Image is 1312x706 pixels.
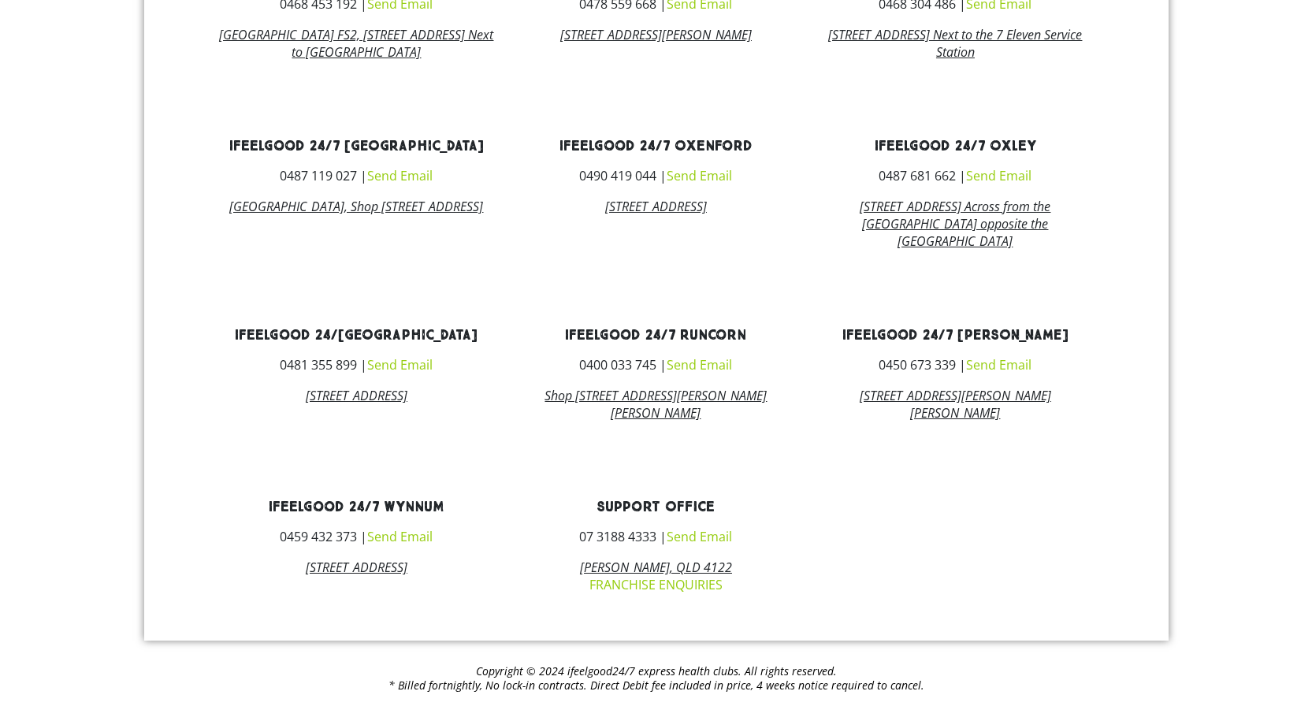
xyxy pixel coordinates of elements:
[219,26,493,61] a: [GEOGRAPHIC_DATA] FS2, [STREET_ADDRESS] Next to [GEOGRAPHIC_DATA]
[269,498,444,516] a: ifeelgood 24/7 Wynnum
[229,198,483,215] a: [GEOGRAPHIC_DATA], Shop [STREET_ADDRESS]
[817,169,1093,182] h3: 0487 681 662 |
[306,559,407,576] a: [STREET_ADDRESS]
[518,500,794,515] h3: Support Office
[152,664,1161,693] h2: Copyright © 2024 ifeelgood24/7 express health clubs. All rights reserved. * Billed fortnightly, N...
[860,387,1051,422] a: [STREET_ADDRESS][PERSON_NAME][PERSON_NAME]
[667,528,732,545] a: Send Email
[828,26,1082,61] a: [STREET_ADDRESS] Next to the 7 Eleven Service Station
[367,356,433,373] a: Send Email
[219,359,495,371] h3: 0481 355 899 |
[580,559,732,576] i: [PERSON_NAME], QLD 4122
[667,167,732,184] a: Send Email
[817,359,1093,371] h3: 0450 673 339 |
[306,387,407,404] a: [STREET_ADDRESS]
[367,528,433,545] a: Send Email
[544,387,767,422] a: Shop [STREET_ADDRESS][PERSON_NAME][PERSON_NAME]
[842,326,1069,344] a: ifeelgood 24/7 [PERSON_NAME]
[518,169,794,182] h3: 0490 419 044 |
[518,359,794,371] h3: 0400 033 745 |
[605,198,707,215] a: [STREET_ADDRESS]
[589,576,723,593] a: FRANCHISE ENQUIRIES
[559,137,753,155] a: ifeelgood 24/7 Oxenford
[565,326,746,344] a: ifeelgood 24/7 Runcorn
[235,326,478,344] a: ifeelgood 24/[GEOGRAPHIC_DATA]
[229,137,484,155] a: ifeelgood 24/7 [GEOGRAPHIC_DATA]
[367,167,433,184] a: Send Email
[966,356,1031,373] a: Send Email
[860,198,1050,250] a: [STREET_ADDRESS] Across from the [GEOGRAPHIC_DATA] opposite the [GEOGRAPHIC_DATA]
[518,530,794,543] h3: 07 3188 4333 |
[219,169,495,182] h3: 0487 119 027 |
[560,26,752,43] a: [STREET_ADDRESS][PERSON_NAME]
[875,137,1036,155] a: ifeelgood 24/7 Oxley
[966,167,1031,184] a: Send Email
[667,356,732,373] a: Send Email
[219,530,495,543] h3: 0459 432 373 |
